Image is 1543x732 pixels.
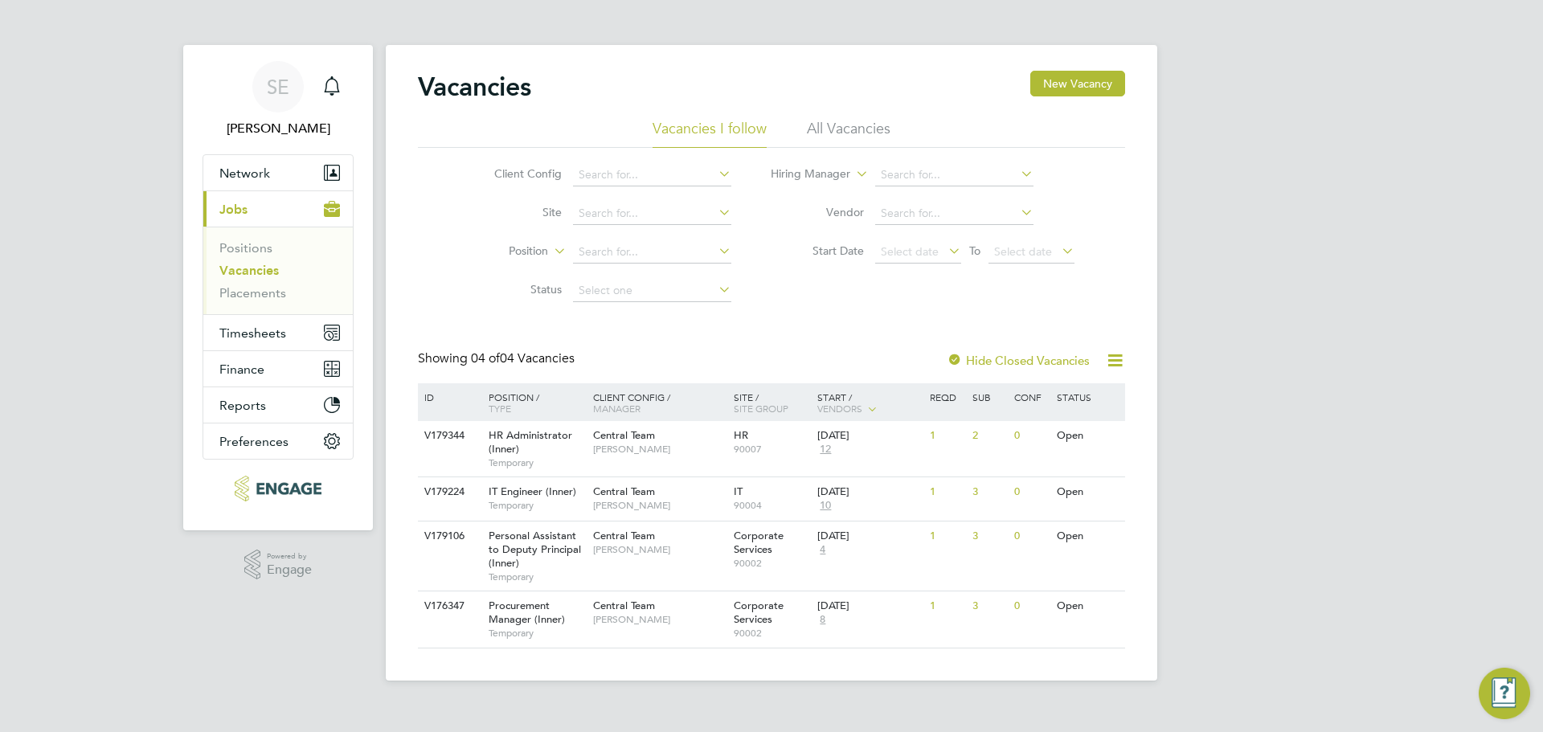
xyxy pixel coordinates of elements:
a: SE[PERSON_NAME] [203,61,354,138]
span: Powered by [267,550,312,563]
span: Jobs [219,202,248,217]
div: 2 [968,421,1010,451]
div: V179224 [420,477,477,507]
span: Personal Assistant to Deputy Principal (Inner) [489,529,581,570]
input: Search for... [875,202,1033,225]
span: 90002 [734,557,810,570]
span: Engage [267,563,312,577]
div: Sub [968,383,1010,411]
span: Select date [881,244,939,259]
span: Site Group [734,402,788,415]
span: [PERSON_NAME] [593,443,726,456]
div: ID [420,383,477,411]
div: Open [1053,421,1123,451]
div: 0 [1010,477,1052,507]
span: [PERSON_NAME] [593,499,726,512]
span: 90002 [734,627,810,640]
span: Preferences [219,434,289,449]
div: Start / [813,383,926,423]
span: Corporate Services [734,529,784,556]
span: HR [734,428,748,442]
div: 1 [926,591,968,621]
div: Site / [730,383,814,422]
button: Timesheets [203,315,353,350]
div: Position / [477,383,589,422]
nav: Main navigation [183,45,373,530]
input: Select one [573,280,731,302]
div: Client Config / [589,383,730,422]
div: 3 [968,477,1010,507]
div: [DATE] [817,530,922,543]
div: 1 [926,521,968,551]
div: 1 [926,421,968,451]
label: Vendor [771,205,864,219]
div: Jobs [203,227,353,314]
span: Central Team [593,428,655,442]
span: Type [489,402,511,415]
label: Status [469,282,562,296]
div: Reqd [926,383,968,411]
span: 04 of [471,350,500,366]
label: Position [456,243,548,260]
label: Client Config [469,166,562,181]
label: Hide Closed Vacancies [947,353,1090,368]
span: 04 Vacancies [471,350,575,366]
span: Reports [219,398,266,413]
button: Jobs [203,191,353,227]
button: New Vacancy [1030,71,1125,96]
div: 3 [968,521,1010,551]
span: Central Team [593,485,655,498]
button: Reports [203,387,353,423]
div: [DATE] [817,485,922,499]
h2: Vacancies [418,71,531,103]
span: 10 [817,499,833,513]
span: Network [219,166,270,181]
span: Corporate Services [734,599,784,626]
input: Search for... [875,164,1033,186]
input: Search for... [573,241,731,264]
a: Powered byEngage [244,550,313,580]
img: xede-logo-retina.png [235,476,321,501]
button: Network [203,155,353,190]
span: IT [734,485,743,498]
span: [PERSON_NAME] [593,613,726,626]
span: Central Team [593,599,655,612]
span: Temporary [489,627,585,640]
span: SE [267,76,289,97]
div: Showing [418,350,578,367]
span: Temporary [489,456,585,469]
span: [PERSON_NAME] [593,543,726,556]
span: Vendors [817,402,862,415]
div: V179344 [420,421,477,451]
div: Open [1053,521,1123,551]
li: All Vacancies [807,119,890,148]
div: 3 [968,591,1010,621]
span: Central Team [593,529,655,542]
div: [DATE] [817,599,922,613]
div: 0 [1010,421,1052,451]
span: Timesheets [219,325,286,341]
span: Finance [219,362,264,377]
div: V179106 [420,521,477,551]
span: HR Administrator (Inner) [489,428,572,456]
span: Procurement Manager (Inner) [489,599,565,626]
label: Site [469,205,562,219]
div: 1 [926,477,968,507]
span: Sophia Ede [203,119,354,138]
label: Start Date [771,243,864,258]
a: Placements [219,285,286,301]
div: Status [1053,383,1123,411]
span: Manager [593,402,641,415]
span: IT Engineer (Inner) [489,485,576,498]
li: Vacancies I follow [653,119,767,148]
span: Select date [994,244,1052,259]
span: 8 [817,613,828,627]
button: Engage Resource Center [1479,668,1530,719]
input: Search for... [573,164,731,186]
span: 12 [817,443,833,456]
span: 4 [817,543,828,557]
div: 0 [1010,591,1052,621]
div: [DATE] [817,429,922,443]
a: Vacancies [219,263,279,278]
span: To [964,240,985,261]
